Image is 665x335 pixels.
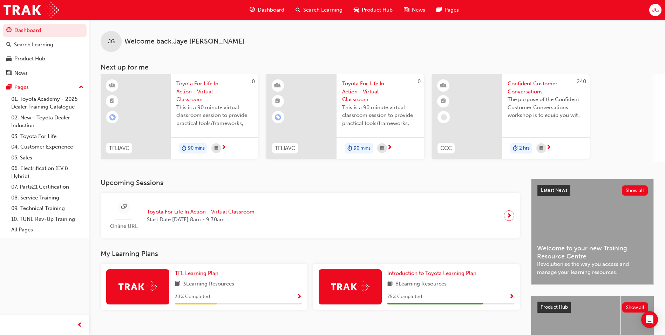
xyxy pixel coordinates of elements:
span: Pages [445,6,459,14]
span: Product Hub [362,6,393,14]
span: 0 [418,78,421,85]
span: 0 [252,78,255,85]
span: Product Hub [541,304,568,310]
span: guage-icon [6,27,12,34]
span: Show Progress [509,294,514,300]
span: pages-icon [436,6,442,14]
span: duration-icon [513,144,518,153]
span: This is a 90 minute virtual classroom session to provide practical tools/frameworks, behaviours a... [342,104,419,127]
span: 33 % Completed [175,293,210,301]
button: Show all [622,302,649,313]
a: 10. TUNE Rev-Up Training [8,214,87,225]
span: CCC [440,144,452,152]
span: calendar-icon [215,144,218,153]
button: Pages [3,81,87,94]
span: Introduction to Toyota Learning Plan [387,270,476,276]
span: duration-icon [182,144,186,153]
span: Toyota For Life In Action - Virtual Classroom [176,80,253,104]
span: JG [108,38,115,46]
span: book-icon [387,280,393,289]
span: news-icon [6,70,12,77]
div: News [14,69,28,77]
a: Latest NewsShow allWelcome to your new Training Resource CentreRevolutionise the way you access a... [531,179,654,285]
a: Latest NewsShow all [537,185,648,196]
a: News [3,67,87,80]
span: Latest News [541,187,568,193]
span: car-icon [6,56,12,62]
a: All Pages [8,224,87,235]
span: Welcome back , Jaye [PERSON_NAME] [124,38,244,46]
a: Product HubShow all [537,302,648,313]
a: 09. Technical Training [8,203,87,214]
span: learningResourceType_INSTRUCTOR_LED-icon [441,81,446,90]
span: 8 Learning Resources [395,280,447,289]
span: Dashboard [258,6,284,14]
div: Search Learning [14,41,53,49]
span: calendar-icon [540,144,543,153]
span: Search Learning [303,6,342,14]
span: Start Date: [DATE] 8am - 9:30am [147,216,255,224]
span: search-icon [296,6,300,14]
span: booktick-icon [110,97,115,106]
a: 01. Toyota Academy - 2025 Dealer Training Catalogue [8,94,87,112]
a: guage-iconDashboard [244,3,290,17]
span: calendar-icon [380,144,384,153]
span: Confident Customer Conversations [508,80,584,96]
span: next-icon [387,145,392,151]
a: car-iconProduct Hub [348,3,398,17]
div: Open Intercom Messenger [641,311,658,328]
a: 03. Toyota For Life [8,131,87,142]
span: pages-icon [6,84,12,91]
a: 04. Customer Experience [8,142,87,152]
h3: My Learning Plans [101,250,520,258]
button: Show Progress [297,293,302,301]
span: booktick-icon [275,97,280,106]
span: JG [652,6,659,14]
a: 0TFLIAVCToyota For Life In Action - Virtual ClassroomThis is a 90 minute virtual classroom sessio... [266,74,424,159]
span: booktick-icon [441,97,446,106]
a: Introduction to Toyota Learning Plan [387,269,479,277]
span: next-icon [221,145,226,151]
span: 90 mins [354,144,371,152]
span: learningResourceType_INSTRUCTOR_LED-icon [110,81,115,90]
a: 05. Sales [8,152,87,163]
h3: Next up for me [89,63,665,71]
img: Trak [118,281,157,292]
a: pages-iconPages [431,3,464,17]
a: 240CCCConfident Customer ConversationsThe purpose of the Confident Customer Conversations worksho... [432,74,590,159]
span: prev-icon [77,321,82,330]
span: Toyota For Life In Action - Virtual Classroom [147,208,255,216]
span: sessionType_ONLINE_URL-icon [121,203,127,212]
button: Show Progress [509,293,514,301]
span: 90 mins [188,144,205,152]
div: Product Hub [14,55,45,63]
span: Revolutionise the way you access and manage your learning resources. [537,260,648,276]
span: Welcome to your new Training Resource Centre [537,244,648,260]
span: learningResourceType_INSTRUCTOR_LED-icon [275,81,280,90]
span: up-icon [79,83,84,92]
span: duration-icon [347,144,352,153]
a: 07. Parts21 Certification [8,182,87,192]
span: The purpose of the Confident Customer Conversations workshop is to equip you with tools to commun... [508,96,584,119]
span: learningRecordVerb_ENROLL-icon [109,114,116,120]
span: TFL Learning Plan [175,270,218,276]
a: Product Hub [3,52,87,65]
button: Show all [622,185,648,196]
span: next-icon [546,145,551,151]
a: news-iconNews [398,3,431,17]
a: Online URLToyota For Life In Action - Virtual ClassroomStart Date:[DATE] 8am - 9:30am [106,198,514,233]
a: TFL Learning Plan [175,269,221,277]
a: 06. Electrification (EV & Hybrid) [8,163,87,182]
span: 240 [577,78,586,85]
span: car-icon [354,6,359,14]
span: search-icon [6,42,11,48]
span: next-icon [507,211,512,221]
span: guage-icon [250,6,255,14]
img: Trak [4,2,59,18]
span: news-icon [404,6,409,14]
img: Trak [331,281,369,292]
span: 75 % Completed [387,293,422,301]
a: 08. Service Training [8,192,87,203]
